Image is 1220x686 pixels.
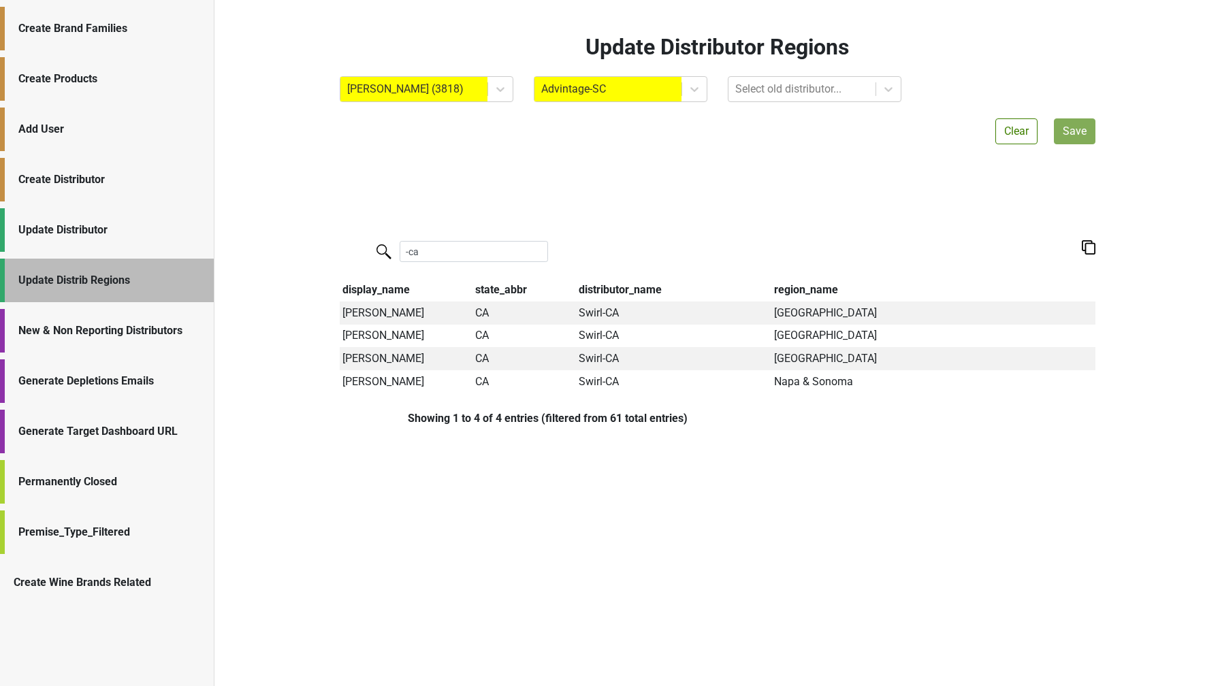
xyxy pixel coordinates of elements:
[18,171,200,188] div: Create Distributor
[340,301,472,325] td: [PERSON_NAME]
[472,278,575,301] th: state_abbr: activate to sort column ascending
[340,325,472,348] td: [PERSON_NAME]
[18,20,200,37] div: Create Brand Families
[340,347,472,370] td: [PERSON_NAME]
[995,118,1038,144] button: Clear
[1082,240,1095,255] img: Copy to clipboard
[18,222,200,238] div: Update Distributor
[472,370,575,393] td: CA
[771,347,1095,370] td: [GEOGRAPHIC_DATA]
[472,347,575,370] td: CA
[18,272,200,289] div: Update Distrib Regions
[18,423,200,440] div: Generate Target Dashboard URL
[575,370,771,393] td: Swirl-CA
[18,524,200,540] div: Premise_Type_Filtered
[575,301,771,325] td: Swirl-CA
[472,301,575,325] td: CA
[1054,118,1095,144] button: Save
[472,325,575,348] td: CA
[575,325,771,348] td: Swirl-CA
[771,325,1095,348] td: [GEOGRAPHIC_DATA]
[18,323,200,339] div: New & Non Reporting Distributors
[340,34,1095,60] h2: Update Distributor Regions
[18,121,200,137] div: Add User
[18,474,200,490] div: Permanently Closed
[340,412,688,425] div: Showing 1 to 4 of 4 entries (filtered from 61 total entries)
[771,370,1095,393] td: Napa & Sonoma
[18,71,200,87] div: Create Products
[14,574,200,591] div: Create Wine Brands Related
[771,278,1095,301] th: region_name: activate to sort column ascending
[771,301,1095,325] td: [GEOGRAPHIC_DATA]
[575,278,771,301] th: distributor_name: activate to sort column ascending
[18,373,200,389] div: Generate Depletions Emails
[340,370,472,393] td: [PERSON_NAME]
[340,278,472,301] th: display_name: activate to sort column ascending
[575,347,771,370] td: Swirl-CA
